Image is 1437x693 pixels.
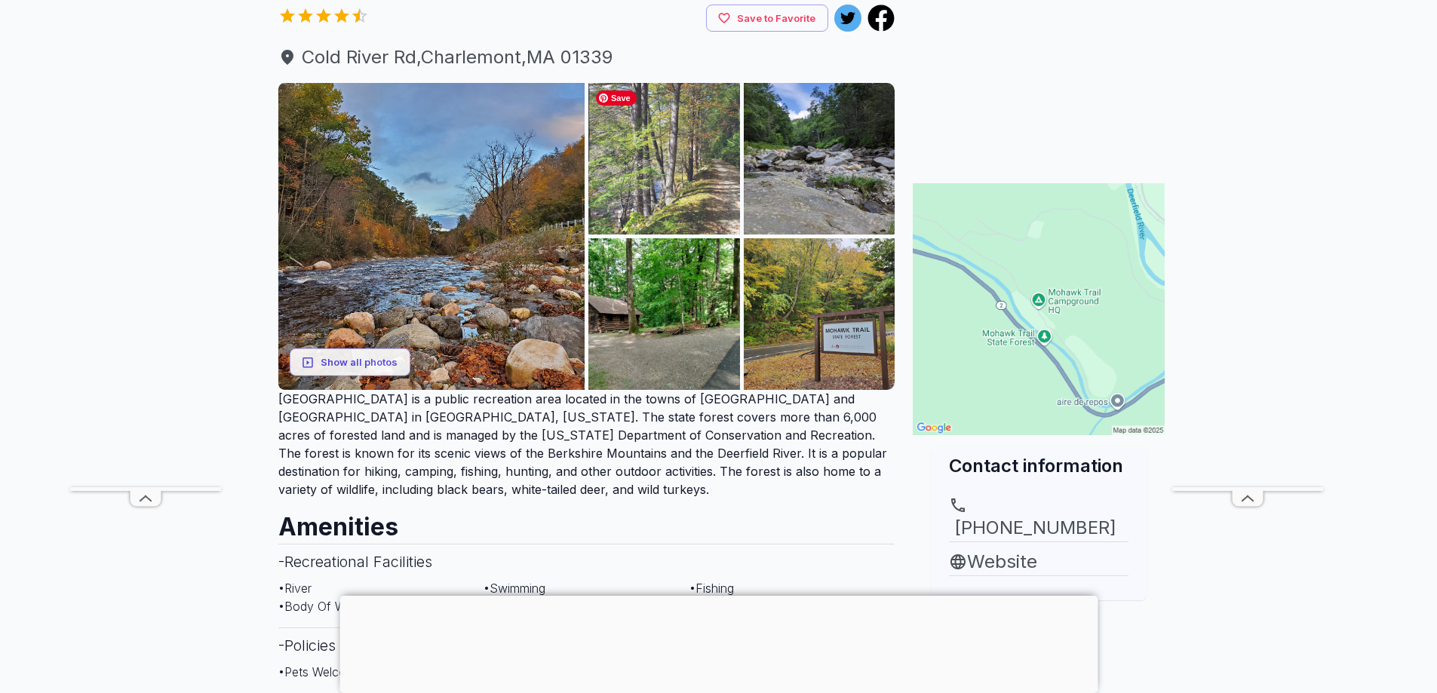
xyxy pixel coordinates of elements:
[278,83,585,390] img: AAcXr8psdCjDxEuxFyeSJKwS1McRbv179zAGzc0VAW_SbOrfwlLeje-iP4T-Kq6u6ZIWYWr4IN-xiYNXS7OFXnkv3_SSrsx8u...
[744,238,895,390] img: AAcXr8qHePSVS1fI_AQdl5JlRyol6QvR_Q9z7XrgOwK8yS6pUfdJy1NTQt3ZsubDyf4HIkznOGO5AsTqk1SVIeOn6AP_kU31T...
[278,599,459,614] span: • Body Of Water (Deerfield River)
[913,183,1165,435] img: Map for Mohawk Trail State Forest
[949,453,1128,478] h2: Contact information
[689,581,734,596] span: • Fishing
[278,544,895,579] h3: - Recreational Facilities
[278,664,363,679] span: • Pets Welcome
[1172,35,1323,487] iframe: Advertisement
[278,581,312,596] span: • River
[278,44,895,71] a: Cold River Rd,Charlemont,MA 01339
[588,83,740,235] img: AAcXr8pROHVl6ujXV16pV970Yu6ZTKq9tNNQKGGa2-Vy0dqVTw2fwynfnOmPSENUbHMe_7tLDAO5KyUGgI_DAGey8x0KQtixk...
[744,83,895,235] img: AAcXr8oEBA0tAoiEe9Zyf6aJR-kvRo4Eu-ClaKKMdiBdGt7cBdVuJMjd5WwkIdrwUMgyjiDhAHCyb9IAzkbajgXDpKk1GDioK...
[278,390,895,498] p: [GEOGRAPHIC_DATA] is a public recreation area located in the towns of [GEOGRAPHIC_DATA] and [GEOG...
[484,581,545,596] span: • Swimming
[70,35,221,487] iframe: Advertisement
[949,548,1128,575] a: Website
[278,44,895,71] span: Cold River Rd , Charlemont , MA 01339
[706,5,828,32] button: Save to Favorite
[949,496,1128,541] a: [PHONE_NUMBER]
[290,348,410,376] button: Show all photos
[596,90,637,106] span: Save
[588,238,740,390] img: AAcXr8q5QIRqiibJ-XnNtiuw1vhM5U98SPrYLJjM2Y63WJoMtfUESYktti8sSxb0YEmP6QATVIjDpSst8N7zsaCryrnAEgG8H...
[278,627,895,663] h3: - Policies
[339,596,1098,689] iframe: Advertisement
[278,498,895,544] h2: Amenities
